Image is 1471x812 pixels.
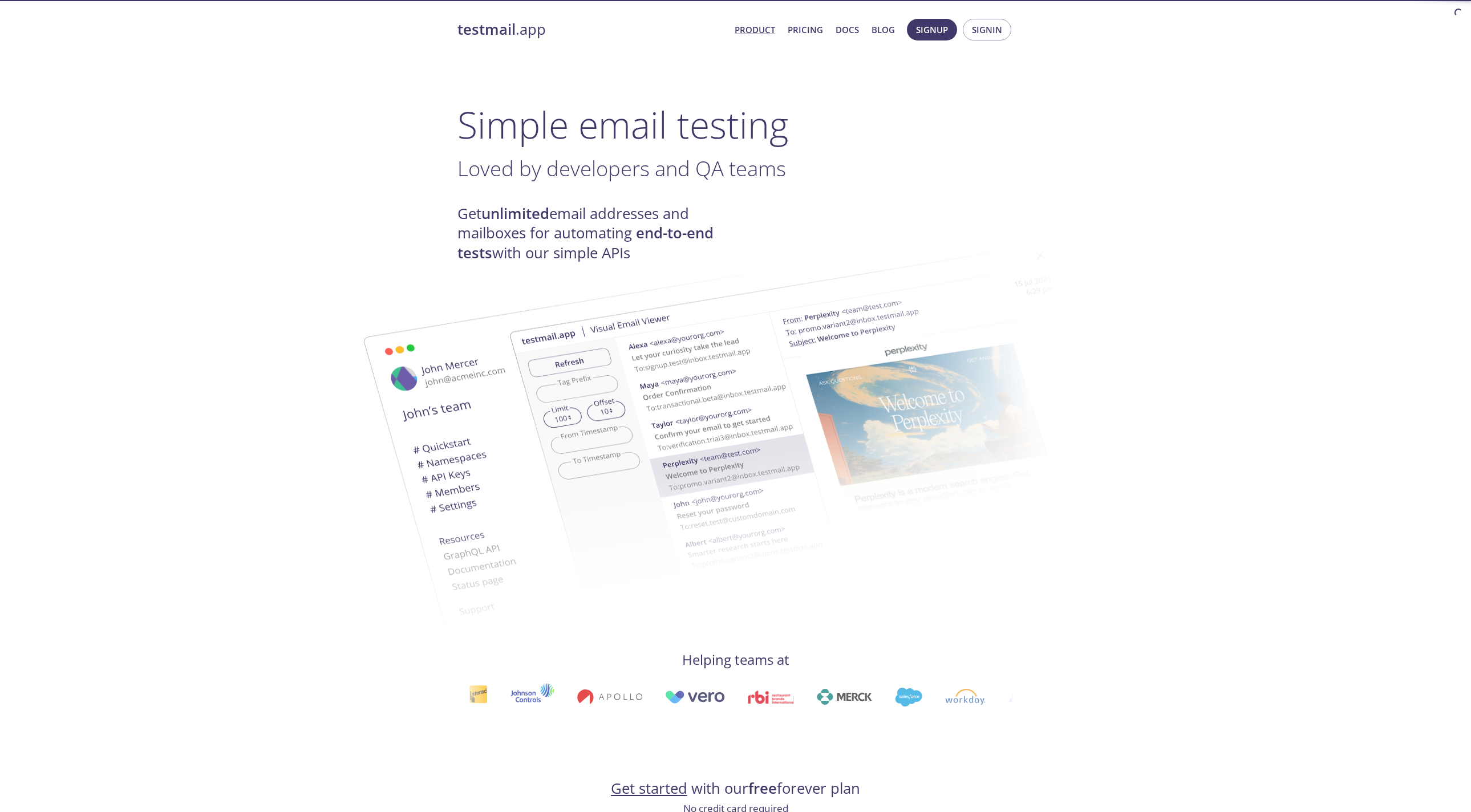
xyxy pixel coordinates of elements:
[457,103,1014,147] h1: Simple email testing
[457,204,736,263] h4: Get email addresses and mailboxes for automating with our simple APIs
[509,227,1125,613] img: testmail-email-viewer
[748,691,794,704] img: rbi
[457,223,714,262] strong: end-to-end tests
[817,689,872,705] img: merck
[748,778,777,798] strong: free
[481,204,549,224] strong: unlimited
[457,154,786,182] span: Loved by developers and QA teams
[872,22,895,37] a: Blog
[457,19,516,39] strong: testmail
[321,264,937,650] img: testmail-email-viewer
[788,22,823,37] a: Pricing
[457,20,726,39] a: testmail.app
[972,22,1002,37] span: Signin
[895,688,922,707] img: salesforce
[611,778,687,798] a: Get started
[945,689,986,705] img: workday
[916,22,948,37] span: Signup
[907,19,957,40] button: Signup
[665,691,726,704] img: vero
[510,683,554,710] img: johnsoncontrols
[963,19,1011,40] button: Signin
[836,22,859,37] a: Docs
[457,651,1014,669] h4: Helping teams at
[457,779,1014,798] h4: with our forever plan
[577,689,642,705] img: apollo
[735,22,775,37] a: Product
